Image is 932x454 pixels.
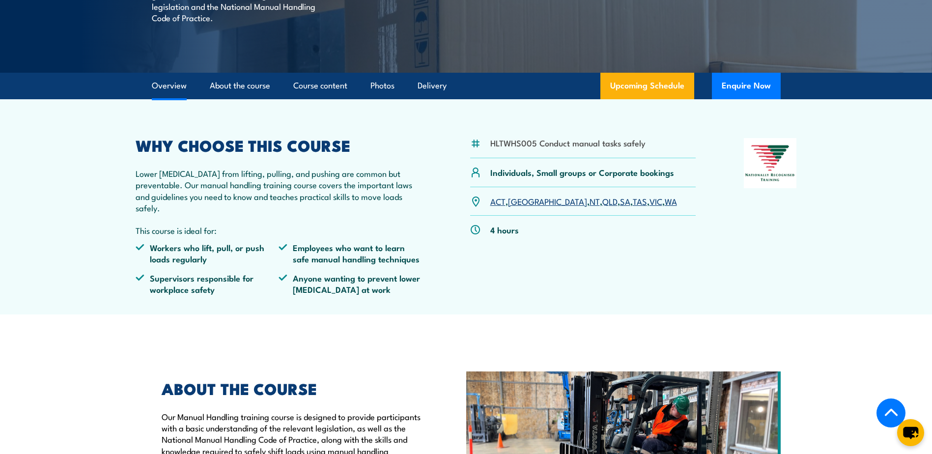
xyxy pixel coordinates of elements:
h2: WHY CHOOSE THIS COURSE [136,138,423,152]
li: HLTWHS005 Conduct manual tasks safely [490,137,646,148]
li: Workers who lift, pull, or push loads regularly [136,242,279,265]
img: Nationally Recognised Training logo. [744,138,797,188]
li: Employees who want to learn safe manual handling techniques [279,242,422,265]
p: , , , , , , , [490,196,677,207]
a: SA [620,195,630,207]
h2: ABOUT THE COURSE [162,381,421,395]
a: Upcoming Schedule [600,73,694,99]
a: WA [665,195,677,207]
button: chat-button [897,419,924,446]
a: Photos [370,73,395,99]
li: Supervisors responsible for workplace safety [136,272,279,295]
li: Anyone wanting to prevent lower [MEDICAL_DATA] at work [279,272,422,295]
a: TAS [633,195,647,207]
a: VIC [650,195,662,207]
a: ACT [490,195,506,207]
p: This course is ideal for: [136,225,423,236]
a: NT [590,195,600,207]
a: About the course [210,73,270,99]
a: Overview [152,73,187,99]
a: Course content [293,73,347,99]
a: [GEOGRAPHIC_DATA] [508,195,587,207]
a: Delivery [418,73,447,99]
p: Individuals, Small groups or Corporate bookings [490,167,674,178]
a: QLD [602,195,618,207]
p: 4 hours [490,224,519,235]
p: Lower [MEDICAL_DATA] from lifting, pulling, and pushing are common but preventable. Our manual ha... [136,168,423,214]
button: Enquire Now [712,73,781,99]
